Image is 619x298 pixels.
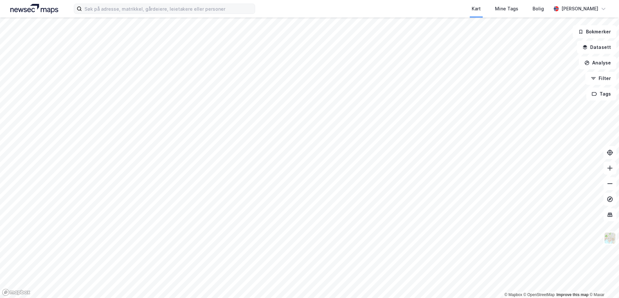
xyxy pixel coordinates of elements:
a: Mapbox homepage [2,289,30,296]
input: Søk på adresse, matrikkel, gårdeiere, leietakere eller personer [82,4,255,14]
div: [PERSON_NAME] [561,5,598,13]
img: logo.a4113a55bc3d86da70a041830d287a7e.svg [10,4,58,14]
div: Bolig [533,5,544,13]
a: Improve this map [557,292,589,297]
div: Mine Tags [495,5,518,13]
iframe: Chat Widget [587,267,619,298]
button: Filter [585,72,616,85]
div: Kart [472,5,481,13]
a: OpenStreetMap [523,292,555,297]
button: Tags [586,87,616,100]
div: Kontrollprogram for chat [587,267,619,298]
button: Analyse [579,56,616,69]
button: Bokmerker [573,25,616,38]
img: Z [604,232,616,244]
button: Datasett [577,41,616,54]
a: Mapbox [504,292,522,297]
